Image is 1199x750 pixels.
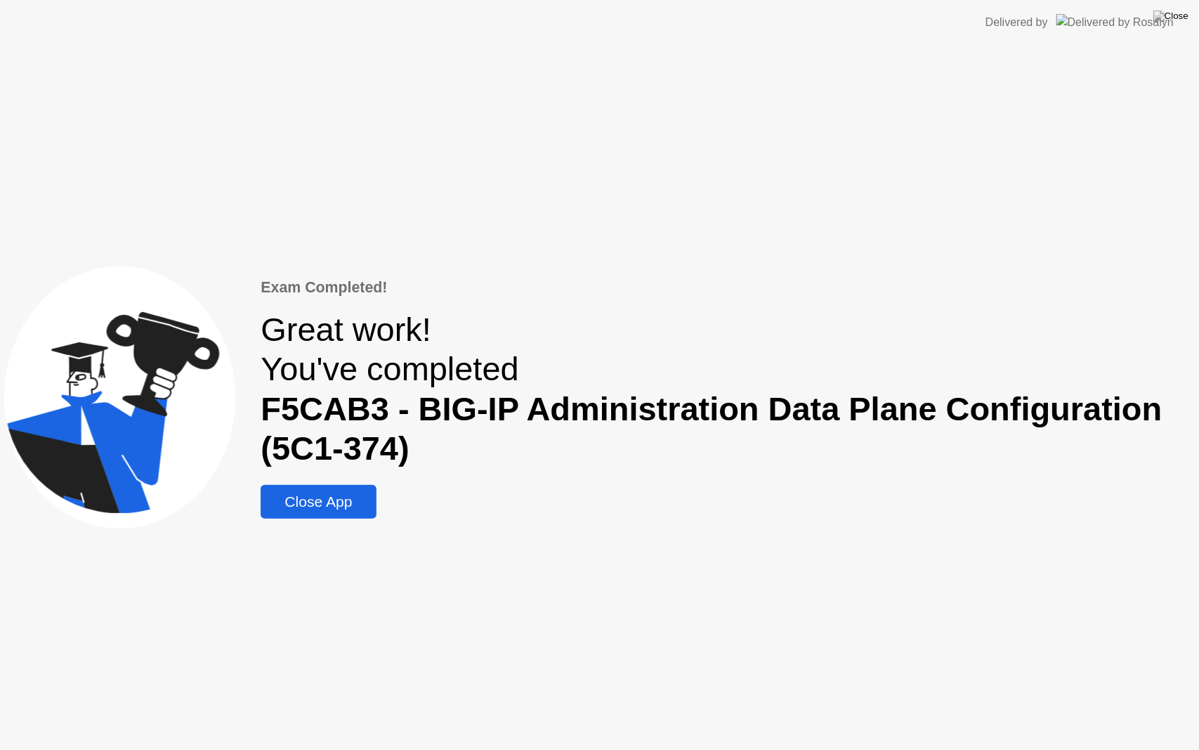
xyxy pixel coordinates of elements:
[985,14,1048,31] div: Delivered by
[261,391,1162,467] b: F5CAB3 - BIG-IP Administration Data Plane Configuration (5C1-374)
[261,310,1195,468] div: Great work! You've completed
[1153,11,1188,22] img: Close
[265,493,372,510] div: Close App
[261,485,376,519] button: Close App
[1056,14,1174,30] img: Delivered by Rosalyn
[261,276,1195,299] div: Exam Completed!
